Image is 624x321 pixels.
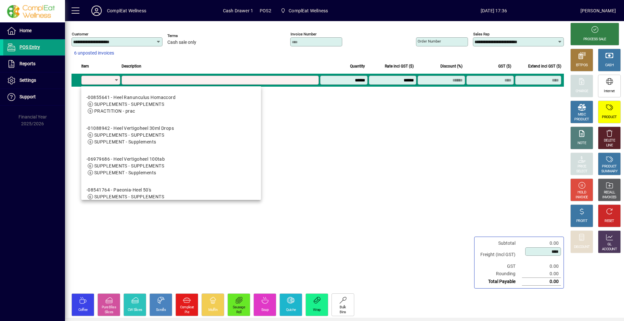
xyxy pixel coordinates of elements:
span: Item [81,63,89,70]
span: SUPPLEMENTS - SUPPLEMENTS [94,102,164,107]
span: GST ($) [498,63,511,70]
span: POS Entry [19,44,40,50]
a: Reports [3,56,65,72]
div: RECALL [604,190,615,195]
div: Internet [604,89,615,94]
div: INVOICES [602,195,616,200]
a: Settings [3,72,65,89]
mat-label: Invoice number [291,32,317,36]
div: Bins [340,310,346,315]
a: Support [3,89,65,105]
span: Description [122,63,141,70]
div: LINE [606,143,613,148]
div: DELETE [604,138,615,143]
div: HOLD [578,190,586,195]
td: 0.00 [522,270,561,278]
div: Roll [236,310,241,315]
a: Home [3,23,65,39]
div: CASH [605,63,614,68]
div: ACCOUNT [602,247,617,252]
div: PROFIT [576,219,587,224]
div: Quiche [286,308,296,313]
div: Muffin [208,308,218,313]
td: GST [477,263,522,270]
mat-option: -08541764 - Paeonia-Heel 50's [81,181,261,212]
div: Sausage [233,305,245,310]
span: SUPPLEMENTS - SUPPLEMENTS [94,132,164,138]
div: CHARGE [576,89,588,94]
span: Settings [19,78,36,83]
div: INVOICE [576,195,588,200]
td: 0.00 [522,278,561,286]
div: PRODUCT [574,117,589,122]
button: 6 unposted invoices [71,47,117,59]
div: [PERSON_NAME] [580,6,616,16]
div: Scrolls [156,308,166,313]
div: PRODUCT [602,164,617,169]
div: Compleat [180,305,194,310]
div: NOTE [578,141,586,146]
span: Rate incl GST ($) [385,63,414,70]
div: SELECT [576,169,588,174]
div: MISC [578,112,586,117]
span: Cash sale only [167,40,196,45]
span: Terms [167,34,206,38]
div: -01088942 - Heel Vertigoheel 30ml Drops [86,125,174,132]
span: PRACTITION - prac [94,108,135,114]
td: 0.00 [522,263,561,270]
td: Total Payable [477,278,522,286]
span: SUPPLEMENT - Supplements [94,139,156,144]
div: EFTPOS [576,63,588,68]
div: ComplEat Wellness [107,6,146,16]
div: CW Slices [128,308,142,313]
div: DISCOUNT [574,245,590,250]
span: Home [19,28,32,33]
div: PROCESS SALE [583,37,606,42]
mat-label: Order number [418,39,441,43]
span: ComplEat Wellness [289,6,328,16]
span: [DATE] 17:36 [407,6,580,16]
mat-option: -06979686 - Heel Vertigoheel 100tab [81,151,261,181]
mat-option: -00855641 - Heel Ranunculus Homaccord [81,89,261,120]
span: 6 unposted invoices [74,50,114,56]
span: SUPPLEMENT - Supplements [94,170,156,175]
div: Bulk [340,305,346,310]
span: SUPPLEMENTS - SUPPLEMENTS [94,194,164,199]
div: RESET [604,219,614,224]
span: Cash Drawer 1 [223,6,253,16]
td: Rounding [477,270,522,278]
div: Wrap [313,308,320,313]
div: -00855641 - Heel Ranunculus Homaccord [86,94,175,101]
span: SUPPLEMENTS - SUPPLEMENTS [94,163,164,168]
div: PRODUCT [602,115,617,120]
span: Reports [19,61,35,66]
span: Quantity [350,63,365,70]
div: Pie [185,310,189,315]
td: 0.00 [522,240,561,247]
mat-label: Sales rep [473,32,489,36]
div: -08541764 - Paeonia-Heel 50's [86,187,164,193]
div: PRICE [578,164,586,169]
span: POS2 [260,6,271,16]
td: Subtotal [477,240,522,247]
button: Profile [86,5,107,17]
mat-option: -01088942 - Heel Vertigoheel 30ml Drops [81,120,261,151]
span: Support [19,94,36,99]
td: Freight (Incl GST) [477,247,522,263]
span: ComplEat Wellness [278,5,331,17]
div: GL [607,242,612,247]
div: Pure Bliss [102,305,116,310]
div: Coffee [78,308,88,313]
div: Soup [261,308,268,313]
span: Extend incl GST ($) [528,63,561,70]
div: Slices [105,310,113,315]
mat-label: Customer [72,32,88,36]
span: Discount (%) [440,63,462,70]
div: SUMMARY [601,169,617,174]
div: -06979686 - Heel Vertigoheel 100tab [86,156,165,163]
